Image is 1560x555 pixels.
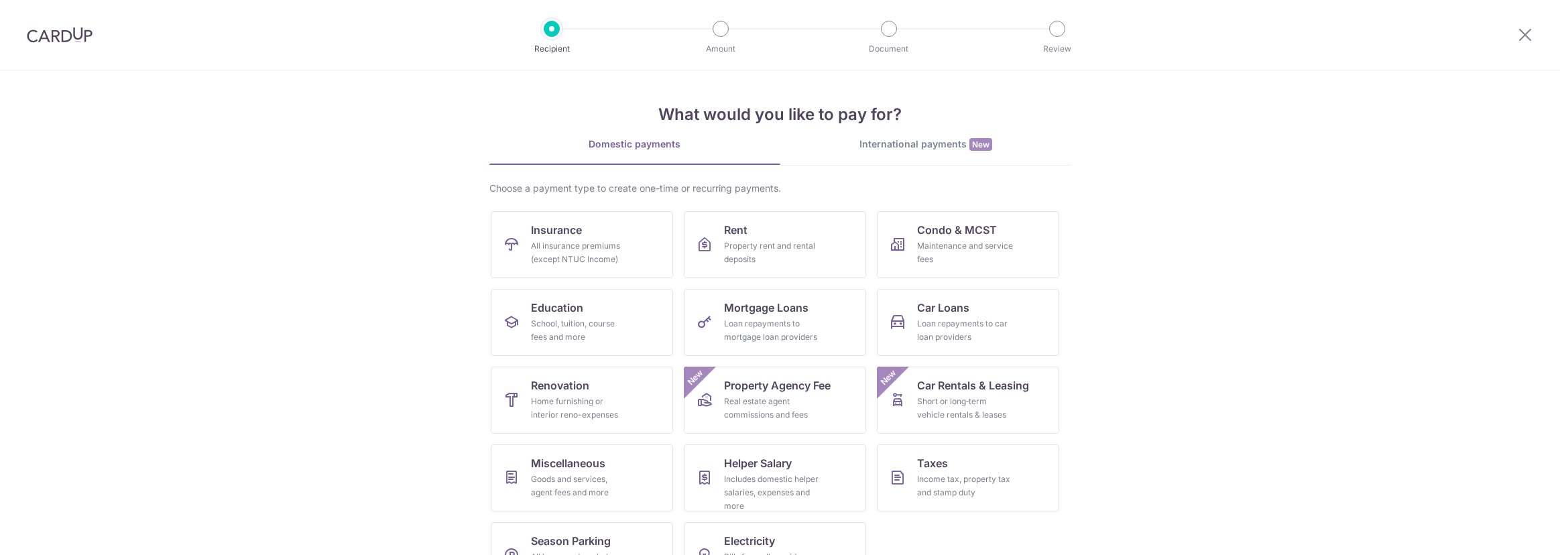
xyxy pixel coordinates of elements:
div: Goods and services, agent fees and more [531,473,627,499]
div: Real estate agent commissions and fees [724,395,821,422]
a: Mortgage LoansLoan repayments to mortgage loan providers [684,289,866,356]
span: Taxes [917,455,948,471]
p: Recipient [502,42,601,56]
span: Car Rentals & Leasing [917,377,1029,393]
div: Loan repayments to mortgage loan providers [724,317,821,344]
div: International payments [780,137,1071,151]
span: New [969,138,992,151]
a: InsuranceAll insurance premiums (except NTUC Income) [491,211,673,278]
div: Choose a payment type to create one-time or recurring payments. [489,182,1071,195]
div: Income tax, property tax and stamp duty [917,473,1014,499]
p: Document [839,42,939,56]
div: Loan repayments to car loan providers [917,317,1014,344]
div: Property rent and rental deposits [724,239,821,266]
div: Home furnishing or interior reno-expenses [531,395,627,422]
span: Insurance [531,222,582,238]
a: TaxesIncome tax, property tax and stamp duty [877,444,1059,511]
span: Property Agency Fee [724,377,831,393]
a: Condo & MCSTMaintenance and service fees [877,211,1059,278]
a: Property Agency FeeReal estate agent commissions and feesNew [684,367,866,434]
span: Renovation [531,377,589,393]
span: Electricity [724,533,775,549]
span: Car Loans [917,300,969,316]
div: Includes domestic helper salaries, expenses and more [724,473,821,513]
span: Condo & MCST [917,222,997,238]
p: Review [1008,42,1107,56]
a: MiscellaneousGoods and services, agent fees and more [491,444,673,511]
span: New [684,367,706,389]
p: Amount [671,42,770,56]
a: Car Rentals & LeasingShort or long‑term vehicle rentals & leasesNew [877,367,1059,434]
span: Miscellaneous [531,455,605,471]
h4: What would you like to pay for? [489,103,1071,127]
span: Rent [724,222,747,238]
a: Helper SalaryIncludes domestic helper salaries, expenses and more [684,444,866,511]
span: Education [531,300,583,316]
span: Mortgage Loans [724,300,808,316]
a: Car LoansLoan repayments to car loan providers [877,289,1059,356]
div: School, tuition, course fees and more [531,317,627,344]
span: Helper Salary [724,455,792,471]
img: CardUp [27,27,93,43]
span: Season Parking [531,533,611,549]
div: Maintenance and service fees [917,239,1014,266]
span: New [877,367,899,389]
a: RentProperty rent and rental deposits [684,211,866,278]
div: All insurance premiums (except NTUC Income) [531,239,627,266]
a: RenovationHome furnishing or interior reno-expenses [491,367,673,434]
a: EducationSchool, tuition, course fees and more [491,289,673,356]
div: Domestic payments [489,137,780,151]
div: Short or long‑term vehicle rentals & leases [917,395,1014,422]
